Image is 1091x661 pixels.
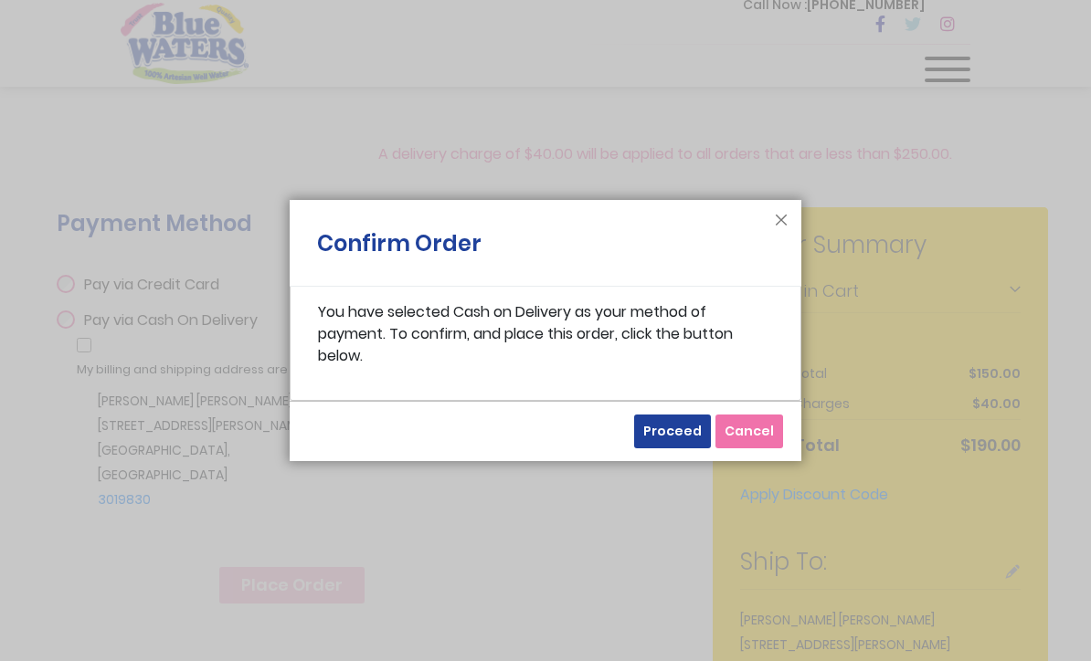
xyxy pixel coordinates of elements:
[318,301,773,367] p: You have selected Cash on Delivery as your method of payment. To confirm, and place this order, c...
[715,414,783,448] button: Cancel
[317,227,482,269] h1: Confirm Order
[634,414,711,448] button: Proceed
[725,422,774,440] span: Cancel
[643,422,702,440] span: Proceed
